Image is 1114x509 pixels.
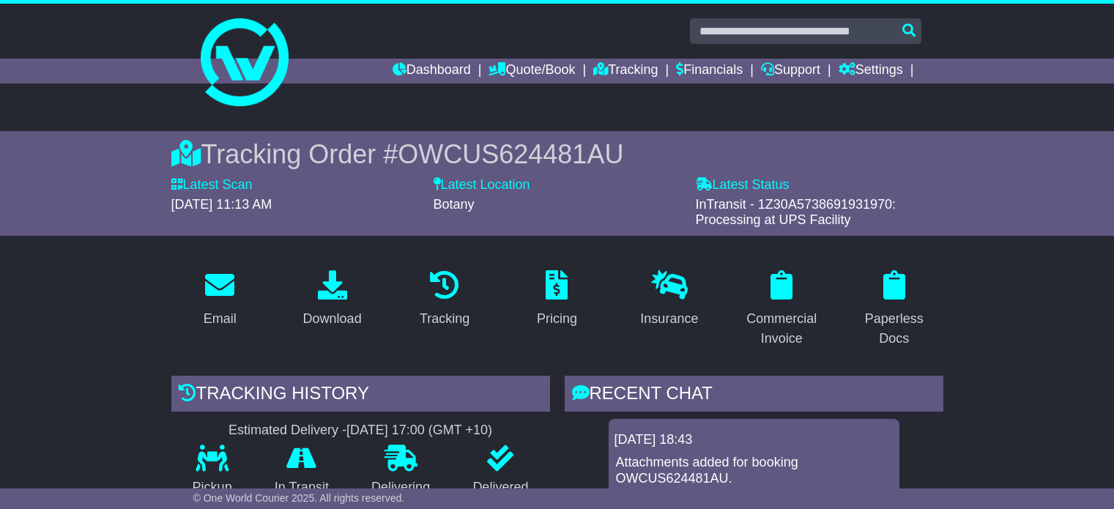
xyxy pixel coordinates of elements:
[171,138,943,170] div: Tracking Order #
[527,265,587,334] a: Pricing
[171,376,550,415] div: Tracking history
[171,423,550,439] div: Estimated Delivery -
[350,480,451,496] p: Delivering
[489,59,575,83] a: Quote/Book
[845,265,943,354] a: Paperless Docs
[855,309,933,349] div: Paperless Docs
[346,423,492,439] div: [DATE] 17:00 (GMT +10)
[616,455,892,486] p: Attachments added for booking OWCUS624481AU.
[614,432,894,448] div: [DATE] 18:43
[171,197,272,212] span: [DATE] 11:13 AM
[640,309,698,329] div: Insurance
[565,376,943,415] div: RECENT CHAT
[193,492,405,504] span: © One World Courier 2025. All rights reserved.
[696,197,896,228] span: InTransit - 1Z30A5738691931970: Processing at UPS Facility
[537,309,577,329] div: Pricing
[733,265,831,354] a: Commercial Invoice
[398,139,623,169] span: OWCUS624481AU
[696,177,790,193] label: Latest Status
[761,59,820,83] a: Support
[676,59,743,83] a: Financials
[393,59,471,83] a: Dashboard
[294,265,371,334] a: Download
[743,309,821,349] div: Commercial Invoice
[420,309,469,329] div: Tracking
[451,480,549,496] p: Delivered
[434,177,530,193] label: Latest Location
[631,265,708,334] a: Insurance
[434,197,475,212] span: Botany
[171,480,253,496] p: Pickup
[171,177,253,193] label: Latest Scan
[593,59,658,83] a: Tracking
[839,59,903,83] a: Settings
[194,265,246,334] a: Email
[253,480,350,496] p: In Transit
[410,265,479,334] a: Tracking
[303,309,362,329] div: Download
[204,309,237,329] div: Email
